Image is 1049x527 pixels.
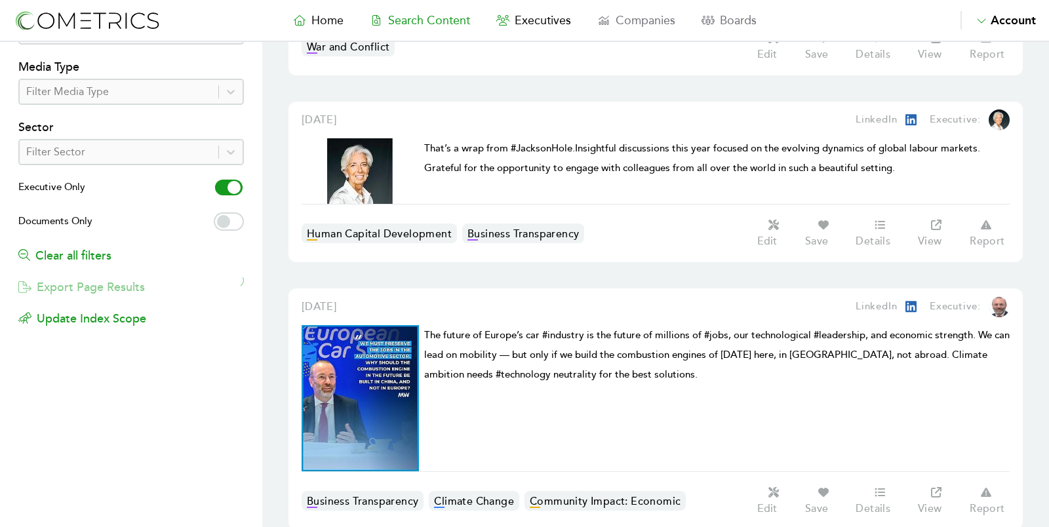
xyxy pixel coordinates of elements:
[918,502,942,515] p: View
[515,13,571,28] span: Executives
[302,112,337,128] a: [DATE]
[849,485,911,517] a: Details
[231,274,244,287] svg: audio-loading
[849,31,911,62] a: Details
[991,13,1036,28] span: Account
[918,235,942,248] p: View
[805,235,829,248] p: Save
[18,309,244,328] p: Update Index Scope
[970,48,1004,61] p: Report
[18,58,244,79] h4: Media Type
[302,299,337,315] a: [DATE]
[688,11,770,29] a: Boards
[429,491,519,511] a: Climate Change
[960,11,1036,29] button: Account
[302,224,457,243] a: Human Capital Development
[750,485,798,517] button: Edit
[930,299,981,315] p: Executive:
[388,13,470,28] span: Search Content
[750,31,798,62] button: Edit
[524,491,686,511] a: Community Impact: Economic
[757,48,777,61] p: Edit
[302,37,395,56] a: War and Conflict
[13,9,161,33] img: logo-refresh-RPX2ODFg.svg
[18,178,85,197] span: Executive Only
[302,491,424,511] a: Business Transparency
[757,235,777,248] p: Edit
[856,48,890,61] p: Details
[918,48,942,61] p: View
[327,138,393,204] img: Cometrics Content Result Image
[911,485,962,517] a: View
[856,299,897,315] p: LinkedIn
[757,502,777,515] p: Edit
[856,502,890,515] p: Details
[911,31,962,62] a: View
[720,13,757,28] span: Boards
[18,212,92,231] span: Documents Only
[856,235,890,248] p: Details
[584,11,688,29] a: Companies
[483,11,584,29] a: Executives
[311,13,344,28] span: Home
[302,300,337,313] span: [DATE]
[424,142,980,174] span: That’s a wrap from #JacksonHole.Insightful discussions this year focused on the evolving dynamics...
[616,13,675,28] span: Companies
[18,265,145,296] button: Export Page Results
[280,11,357,29] a: Home
[970,235,1004,248] p: Report
[462,224,584,243] a: Business Transparency
[911,218,962,249] a: View
[805,502,829,515] p: Save
[357,11,483,29] a: Search Content
[805,48,829,61] p: Save
[849,218,911,249] a: Details
[930,112,981,128] p: Executive:
[18,248,111,263] a: Clear all filters
[970,502,1004,515] p: Report
[856,112,897,128] p: LinkedIn
[750,218,798,249] button: Edit
[424,329,1010,381] span: The future of Europe’s car #industry is the future of millions of #jobs, our technological #leade...
[302,325,419,471] img: Cometrics Content Result Image
[302,113,337,127] span: [DATE]
[18,118,244,139] h4: Sector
